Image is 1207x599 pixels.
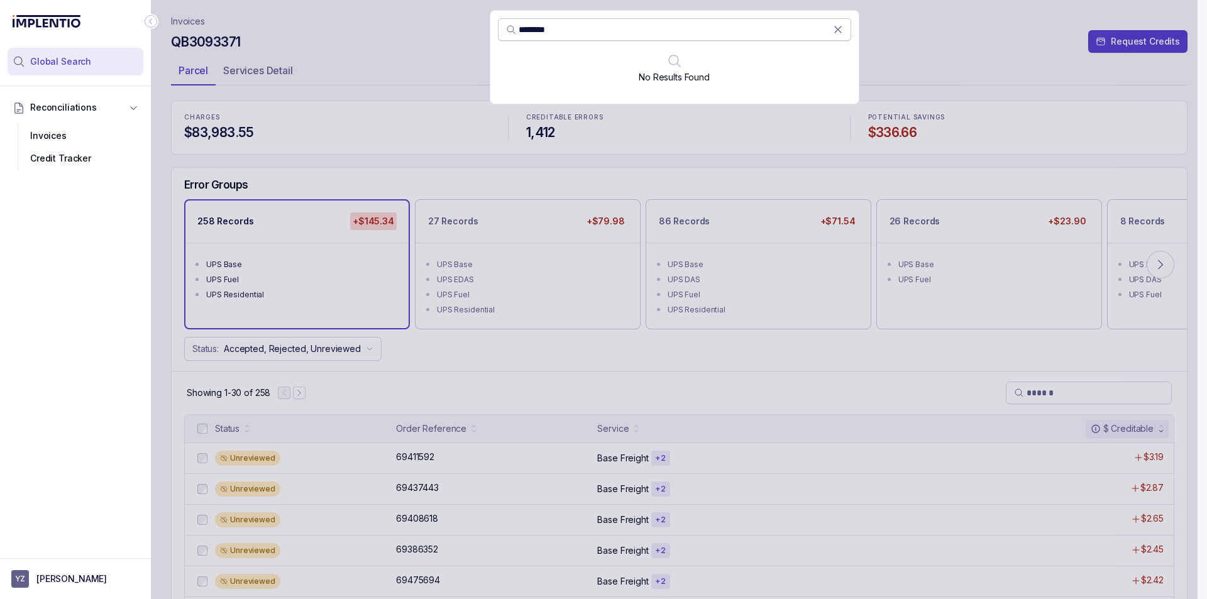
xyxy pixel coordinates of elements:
[639,71,710,84] p: No Results Found
[8,122,143,173] div: Reconciliations
[30,55,91,68] span: Global Search
[11,570,140,588] button: User initials[PERSON_NAME]
[11,570,29,588] span: User initials
[8,94,143,121] button: Reconciliations
[143,14,158,29] div: Collapse Icon
[18,147,133,170] div: Credit Tracker
[30,101,97,114] span: Reconciliations
[36,573,107,585] p: [PERSON_NAME]
[18,124,133,147] div: Invoices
